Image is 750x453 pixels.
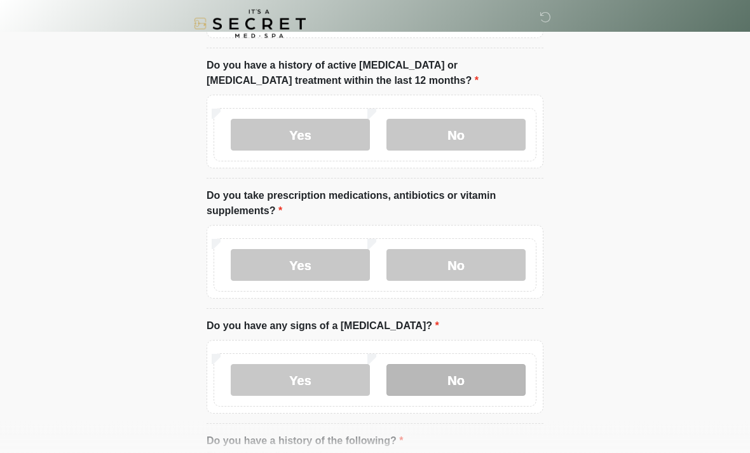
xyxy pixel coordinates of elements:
label: No [386,119,526,151]
label: Yes [231,250,370,281]
label: No [386,365,526,396]
label: Do you have a history of active [MEDICAL_DATA] or [MEDICAL_DATA] treatment within the last 12 mon... [207,58,543,89]
label: Do you have any signs of a [MEDICAL_DATA]? [207,319,439,334]
label: Do you have a history of the following? [207,434,403,449]
label: Do you take prescription medications, antibiotics or vitamin supplements? [207,189,543,219]
label: No [386,250,526,281]
img: It's A Secret Med Spa Logo [194,10,306,38]
label: Yes [231,365,370,396]
label: Yes [231,119,370,151]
